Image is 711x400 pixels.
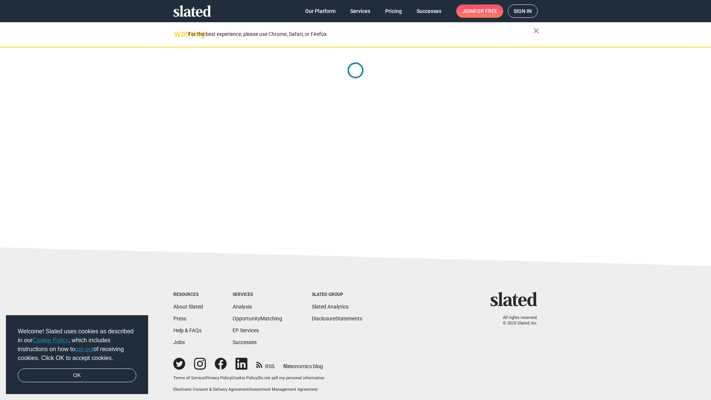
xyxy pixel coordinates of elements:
[508,4,538,18] a: Sign in
[258,376,324,381] button: Do not sell my personal information
[385,4,402,18] span: Pricing
[233,292,282,298] div: Services
[18,327,136,363] span: Welcome! Slated uses cookies as described in our , which includes instructions on how to of recei...
[231,376,233,380] span: |
[283,357,323,370] a: filmonomics blog
[312,316,362,321] a: DisclosureStatements
[233,327,259,333] a: EP Services
[173,376,205,380] a: Terms of Service
[495,315,538,326] p: All rights reserved. © 2025 Slated, Inc.
[250,387,318,392] a: Investment Management Agreement
[173,292,203,298] div: Resources
[174,29,183,38] mat-icon: warning
[312,292,362,298] div: Slated Group
[474,4,497,18] span: for free
[257,376,258,380] span: |
[173,327,201,333] a: Help & FAQs
[344,4,376,18] a: Services
[312,304,348,310] a: Slated Analytics
[283,363,292,369] span: film
[188,29,533,39] div: For the best experience, please use Chrome, Safari, or Firefox.
[173,339,185,345] a: Jobs
[6,315,148,394] div: cookieconsent
[514,5,532,17] span: Sign in
[173,316,186,321] a: Press
[456,4,503,18] a: Joinfor free
[532,26,541,35] mat-icon: close
[233,376,257,380] a: Cookie Policy
[299,4,341,18] a: Our Platform
[205,376,206,380] span: |
[206,376,231,380] a: Privacy Policy
[75,346,94,352] a: opt-out
[33,337,69,343] a: Cookie Policy
[18,369,136,383] a: dismiss cookie message
[379,4,408,18] a: Pricing
[233,339,257,345] a: Successes
[417,4,441,18] span: Successes
[173,387,249,392] a: Electronic Consent & Delivery Agreement
[411,4,447,18] a: Successes
[233,304,252,310] a: Analysis
[249,387,250,392] span: |
[173,304,203,310] a: About Slated
[462,4,497,18] span: Join
[350,4,370,18] span: Services
[233,316,282,321] a: OpportunityMatching
[256,359,274,370] a: RSS
[305,4,336,18] span: Our Platform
